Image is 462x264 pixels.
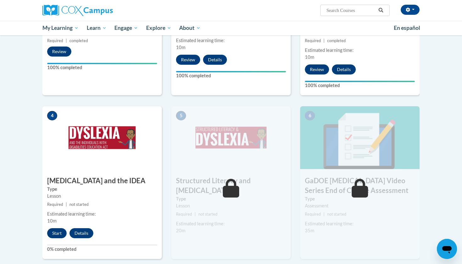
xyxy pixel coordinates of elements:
span: 5 [176,111,186,120]
span: | [66,38,67,43]
span: 10m [176,45,185,50]
div: Estimated learning time: [176,220,286,227]
div: Your progress [47,63,157,64]
span: Required [47,202,63,207]
span: Required [176,212,192,217]
button: Account Settings [401,5,420,15]
span: Required [47,38,63,43]
span: Engage [114,24,138,32]
img: Cox Campus [42,5,113,16]
a: About [175,21,205,35]
span: My Learning [42,24,79,32]
img: Course Image [42,106,162,169]
div: Estimated learning time: [305,220,415,227]
div: Your progress [305,81,415,82]
div: Estimated learning time: [47,211,157,217]
span: 10m [305,54,314,60]
span: About [179,24,201,32]
span: | [195,212,196,217]
button: Review [305,64,329,74]
div: Lesson [47,193,157,200]
span: Learn [87,24,107,32]
span: completed [327,38,346,43]
label: 100% completed [47,64,157,71]
h3: Structured Literacy and [MEDICAL_DATA] [171,176,291,195]
div: Your progress [176,71,286,72]
span: 35m [305,228,314,233]
button: Start [47,228,67,238]
img: Course Image [171,106,291,169]
a: Explore [142,21,175,35]
iframe: Button to launch messaging window [437,239,457,259]
label: 100% completed [176,72,286,79]
a: My Learning [38,21,83,35]
span: Explore [146,24,171,32]
a: Engage [110,21,142,35]
div: Lesson [176,202,286,209]
a: En español [390,21,424,35]
span: 4 [47,111,57,120]
button: Details [69,228,93,238]
span: not started [69,202,89,207]
a: Learn [83,21,111,35]
span: Required [305,212,321,217]
label: 0% completed [47,246,157,253]
div: Estimated learning time: [305,47,415,54]
span: Required [305,38,321,43]
label: Type [176,195,286,202]
span: completed [69,38,88,43]
span: | [66,202,67,207]
button: Details [203,55,227,65]
label: 100% completed [305,82,415,89]
button: Search [376,7,386,14]
label: Type [47,186,157,193]
h3: GaDOE [MEDICAL_DATA] Video Series End of Course Assessment [300,176,420,195]
div: Estimated learning time: [176,37,286,44]
img: Course Image [300,106,420,169]
a: Cox Campus [42,5,162,16]
span: 20m [176,228,185,233]
button: Details [332,64,356,74]
span: not started [198,212,217,217]
span: 6 [305,111,315,120]
span: | [323,212,325,217]
div: Main menu [33,21,429,35]
span: En español [394,25,420,31]
button: Review [176,55,200,65]
h3: [MEDICAL_DATA] and the IDEA [42,176,162,186]
span: | [323,38,325,43]
div: Assessment [305,202,415,209]
button: Review [47,47,71,57]
label: Type [305,195,415,202]
input: Search Courses [326,7,376,14]
span: 10m [47,218,57,223]
span: not started [327,212,346,217]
